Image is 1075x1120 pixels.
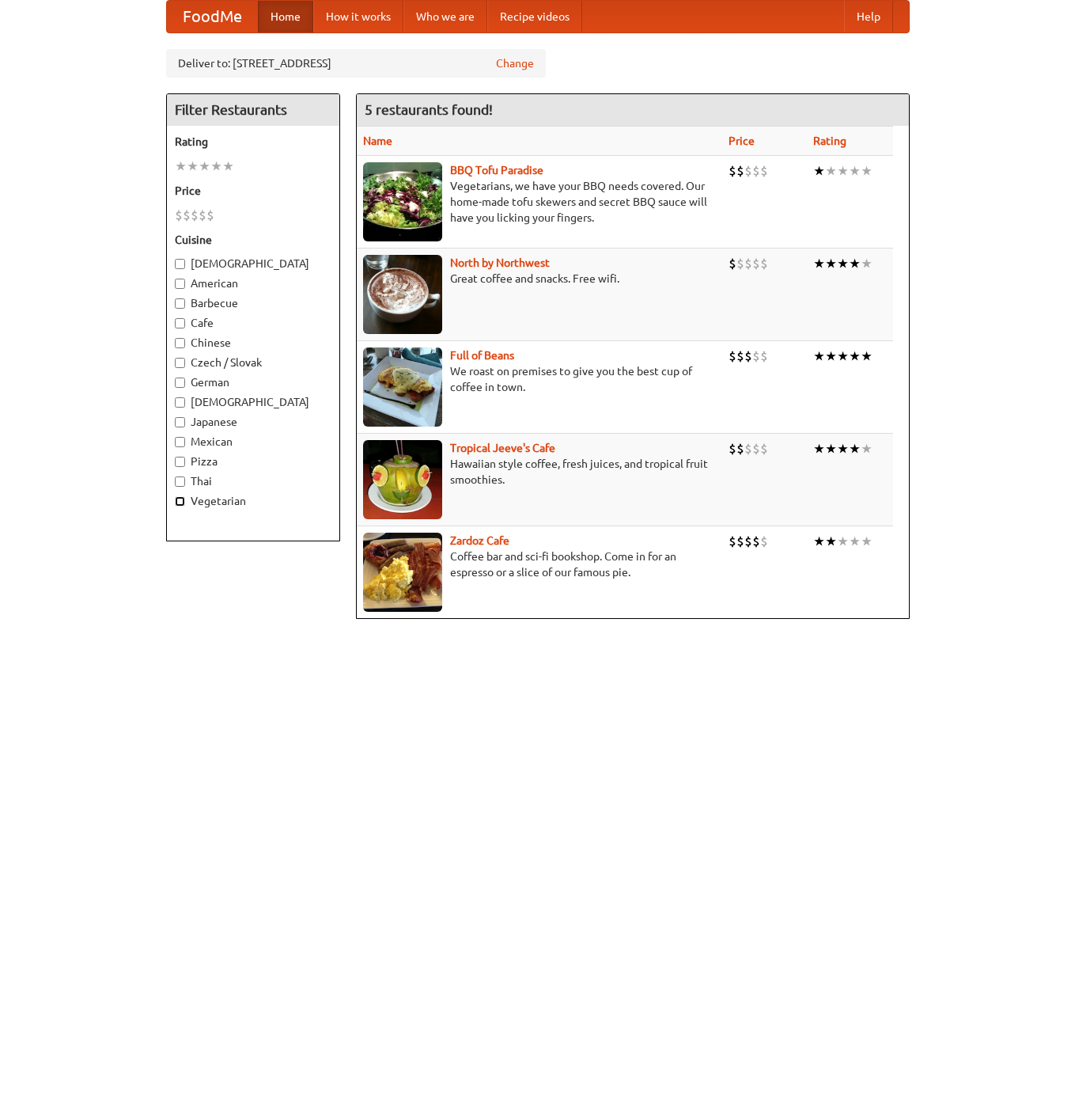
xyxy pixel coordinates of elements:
label: Barbecue [175,295,331,311]
img: beans.jpg [363,347,442,427]
li: ★ [813,440,825,457]
label: Japanese [175,414,331,430]
h4: Filter Restaurants [167,94,339,126]
a: FoodMe [167,1,258,32]
li: ★ [837,347,849,365]
li: $ [744,347,752,365]
li: $ [183,207,191,224]
li: ★ [199,158,210,175]
b: Full of Beans [450,349,514,362]
input: American [175,279,185,289]
li: $ [736,440,744,457]
label: [DEMOGRAPHIC_DATA] [175,256,331,271]
li: $ [736,162,744,180]
a: Help [844,1,893,32]
label: [DEMOGRAPHIC_DATA] [175,394,331,410]
input: Thai [175,476,185,487]
p: Hawaiian style coffee, fresh juices, and tropical fruit smoothies. [363,456,716,488]
li: $ [760,440,768,457]
img: north.jpg [363,255,442,334]
div: Deliver to: [STREET_ADDRESS] [166,49,546,78]
li: ★ [222,158,234,175]
li: ★ [849,347,861,365]
li: $ [729,347,736,365]
h5: Price [175,183,331,199]
li: ★ [837,162,849,180]
input: Mexican [175,437,185,447]
li: ★ [849,440,861,457]
li: $ [736,533,744,550]
img: jeeves.jpg [363,440,442,519]
p: Great coffee and snacks. Free wifi. [363,271,716,287]
li: $ [736,255,744,272]
a: North by Northwest [450,256,550,269]
h5: Cuisine [175,232,331,248]
a: Zardoz Cafe [450,534,509,547]
a: Who we are [403,1,487,32]
li: $ [744,533,752,550]
label: Czech / Slovak [175,355,331,370]
a: BBQ Tofu Paradise [450,164,543,177]
p: Vegetarians, we have your BBQ needs covered. Our home-made tofu skewers and secret BBQ sauce will... [363,178,716,226]
input: [DEMOGRAPHIC_DATA] [175,397,185,408]
li: $ [199,207,206,224]
li: $ [744,162,752,180]
li: $ [752,162,760,180]
input: Japanese [175,417,185,427]
label: German [175,374,331,390]
input: German [175,378,185,388]
label: American [175,275,331,291]
li: ★ [849,533,861,550]
li: ★ [849,255,861,272]
li: $ [729,440,736,457]
li: ★ [861,533,872,550]
a: Tropical Jeeve's Cafe [450,442,555,454]
h5: Rating [175,134,331,150]
li: $ [729,533,736,550]
a: Change [496,55,534,71]
li: $ [752,533,760,550]
li: ★ [861,347,872,365]
li: $ [744,255,752,272]
a: Name [363,135,392,147]
li: ★ [825,347,837,365]
li: ★ [861,440,872,457]
li: ★ [813,533,825,550]
li: ★ [861,255,872,272]
a: How it works [313,1,403,32]
li: ★ [825,440,837,457]
li: ★ [825,533,837,550]
img: tofuparadise.jpg [363,162,442,241]
label: Pizza [175,454,331,469]
input: Pizza [175,457,185,467]
li: $ [729,162,736,180]
li: $ [752,255,760,272]
label: Mexican [175,434,331,450]
li: ★ [813,255,825,272]
input: Barbecue [175,298,185,309]
li: $ [744,440,752,457]
label: Cafe [175,315,331,331]
a: Home [258,1,313,32]
li: ★ [813,162,825,180]
label: Thai [175,473,331,489]
li: ★ [210,158,222,175]
li: $ [191,207,199,224]
a: Recipe videos [487,1,582,32]
p: Coffee bar and sci-fi bookshop. Come in for an espresso or a slice of our famous pie. [363,549,716,580]
input: [DEMOGRAPHIC_DATA] [175,259,185,269]
li: $ [760,533,768,550]
li: ★ [813,347,825,365]
li: ★ [849,162,861,180]
input: Czech / Slovak [175,358,185,368]
ng-pluralize: 5 restaurants found! [365,102,493,117]
li: $ [760,347,768,365]
label: Vegetarian [175,493,331,509]
a: Price [729,135,755,147]
img: zardoz.jpg [363,533,442,612]
li: ★ [825,162,837,180]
